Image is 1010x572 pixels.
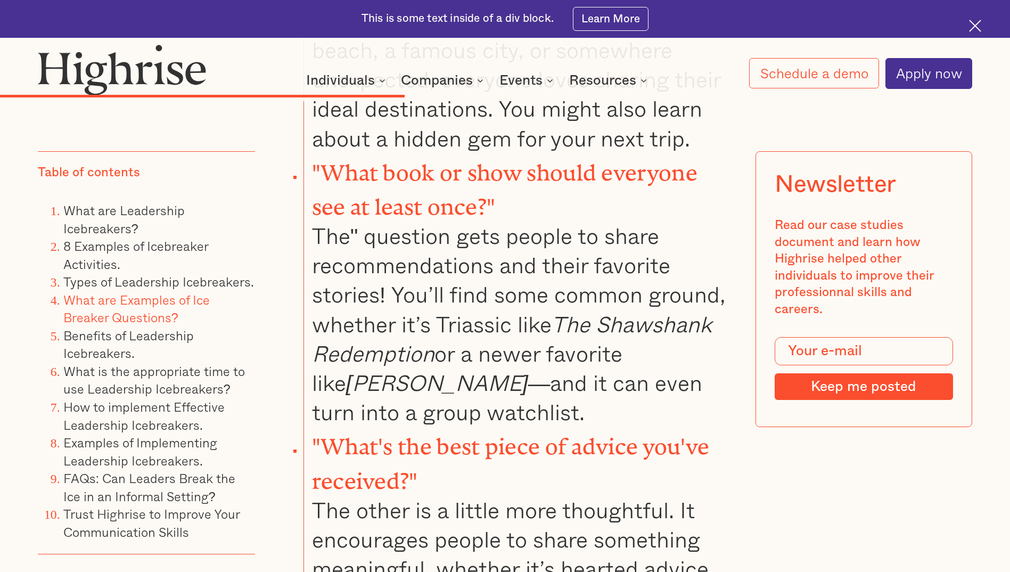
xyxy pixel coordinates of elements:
[38,165,140,182] div: Table of contents
[749,58,878,88] a: Schedule a demo
[312,307,711,370] em: The Shawshank Redemption
[306,74,389,87] div: Individuals
[63,325,194,363] a: Benefits of Leadership Icebreakers.
[63,236,208,274] a: 8 Examples of Icebreaker Activities.
[775,373,952,400] input: Keep me posted
[573,7,649,31] a: Learn More
[775,337,952,365] input: Your e-mail
[63,200,185,238] a: What are Leadership Icebreakers?
[63,432,217,470] a: Examples of Implementing Leadership Icebreakers.
[969,20,981,32] img: Cross icon
[312,434,710,482] strong: "What's the best piece of advice you've received?"
[312,160,697,208] strong: "What book or show should everyone see at least once?"
[569,74,650,87] div: Resources
[885,58,972,89] a: Apply now
[775,171,896,199] div: Newsletter
[346,365,528,399] em: [PERSON_NAME]
[63,397,225,435] a: How to implement Effective Leadership Icebreakers.
[63,468,236,506] a: FAQs: Can Leaders Break the Ice in an Informal Setting?
[63,361,245,399] a: What is the appropriate time to use Leadership Icebreakers?
[306,74,375,87] div: Individuals
[775,337,952,400] form: Modal Form
[401,74,487,87] div: Companies
[401,74,473,87] div: Companies
[362,11,554,26] div: This is some text inside of a div block.
[63,272,254,291] a: Types of Leadership Icebreakers.
[499,74,543,87] div: Events
[499,74,556,87] div: Events
[63,504,240,542] a: Trust Highrise to Improve Your Communication Skills
[303,153,732,427] li: The" question gets people to share recommendations and their favorite stories! You’ll find some c...
[38,44,207,95] img: Highrise logo
[569,74,636,87] div: Resources
[775,217,952,318] div: Read our case studies document and learn how Highrise helped other individuals to improve their p...
[63,290,210,328] a: What are Examples of Ice Breaker Questions?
